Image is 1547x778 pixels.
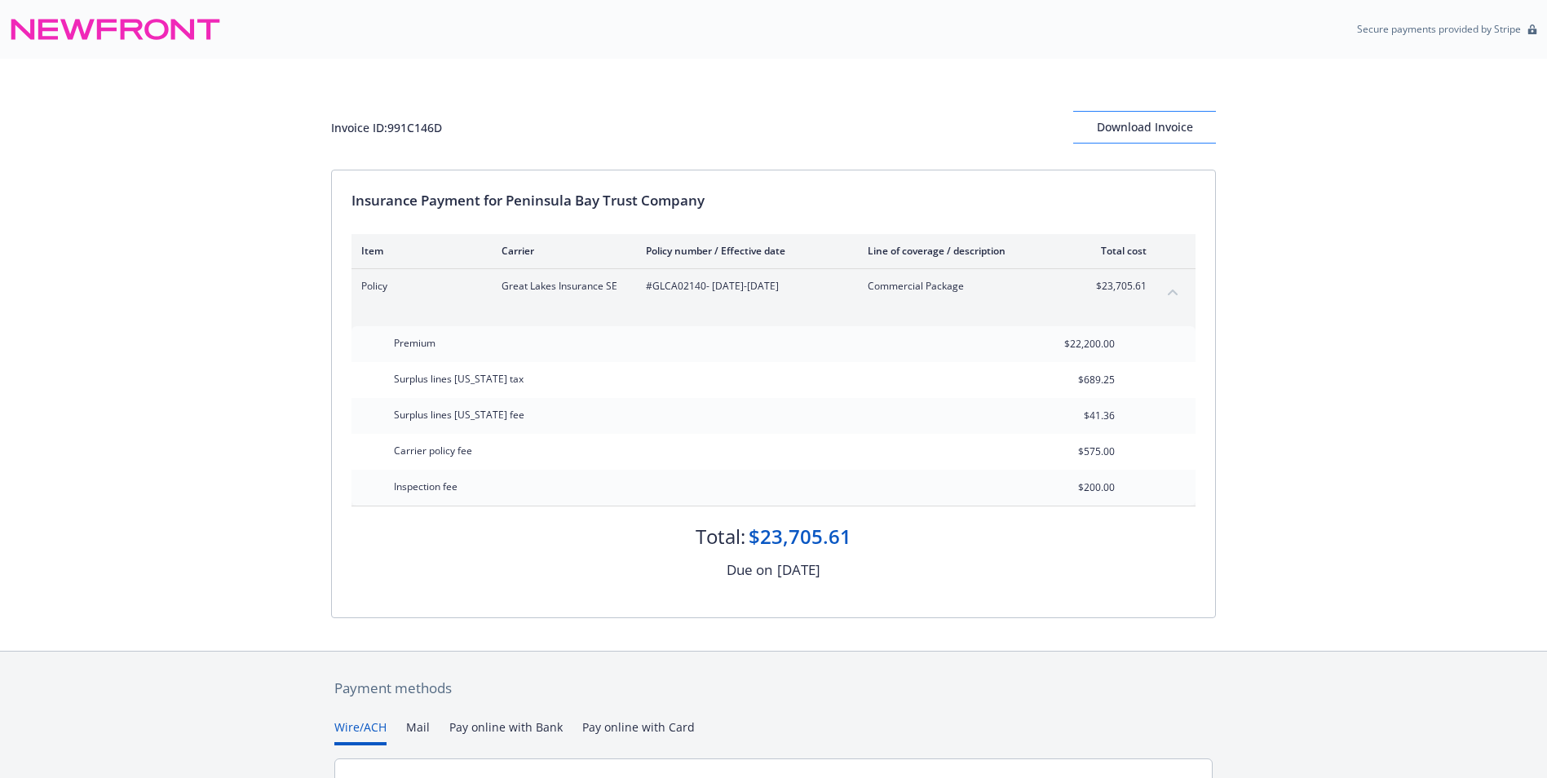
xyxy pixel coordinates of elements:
[1073,111,1216,144] button: Download Invoice
[582,718,695,745] button: Pay online with Card
[361,244,475,258] div: Item
[351,269,1196,316] div: PolicyGreat Lakes Insurance SE#GLCA02140- [DATE]-[DATE]Commercial Package$23,705.61collapse content
[394,372,524,386] span: Surplus lines [US_STATE] tax
[646,244,842,258] div: Policy number / Effective date
[646,279,842,294] span: #GLCA02140 - [DATE]-[DATE]
[1085,244,1147,258] div: Total cost
[334,678,1213,699] div: Payment methods
[406,718,430,745] button: Mail
[394,336,435,350] span: Premium
[394,444,472,458] span: Carrier policy fee
[334,718,387,745] button: Wire/ACH
[502,279,620,294] span: Great Lakes Insurance SE
[868,279,1059,294] span: Commercial Package
[361,279,475,294] span: Policy
[868,244,1059,258] div: Line of coverage / description
[1019,440,1125,464] input: 0.00
[1160,279,1186,305] button: collapse content
[351,190,1196,211] div: Insurance Payment for Peninsula Bay Trust Company
[696,523,745,550] div: Total:
[1357,22,1521,36] p: Secure payments provided by Stripe
[394,480,457,493] span: Inspection fee
[1019,368,1125,392] input: 0.00
[449,718,563,745] button: Pay online with Bank
[1019,475,1125,500] input: 0.00
[502,244,620,258] div: Carrier
[331,119,442,136] div: Invoice ID: 991C146D
[394,408,524,422] span: Surplus lines [US_STATE] fee
[727,559,772,581] div: Due on
[1085,279,1147,294] span: $23,705.61
[1019,332,1125,356] input: 0.00
[749,523,851,550] div: $23,705.61
[777,559,820,581] div: [DATE]
[1019,404,1125,428] input: 0.00
[1073,112,1216,143] div: Download Invoice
